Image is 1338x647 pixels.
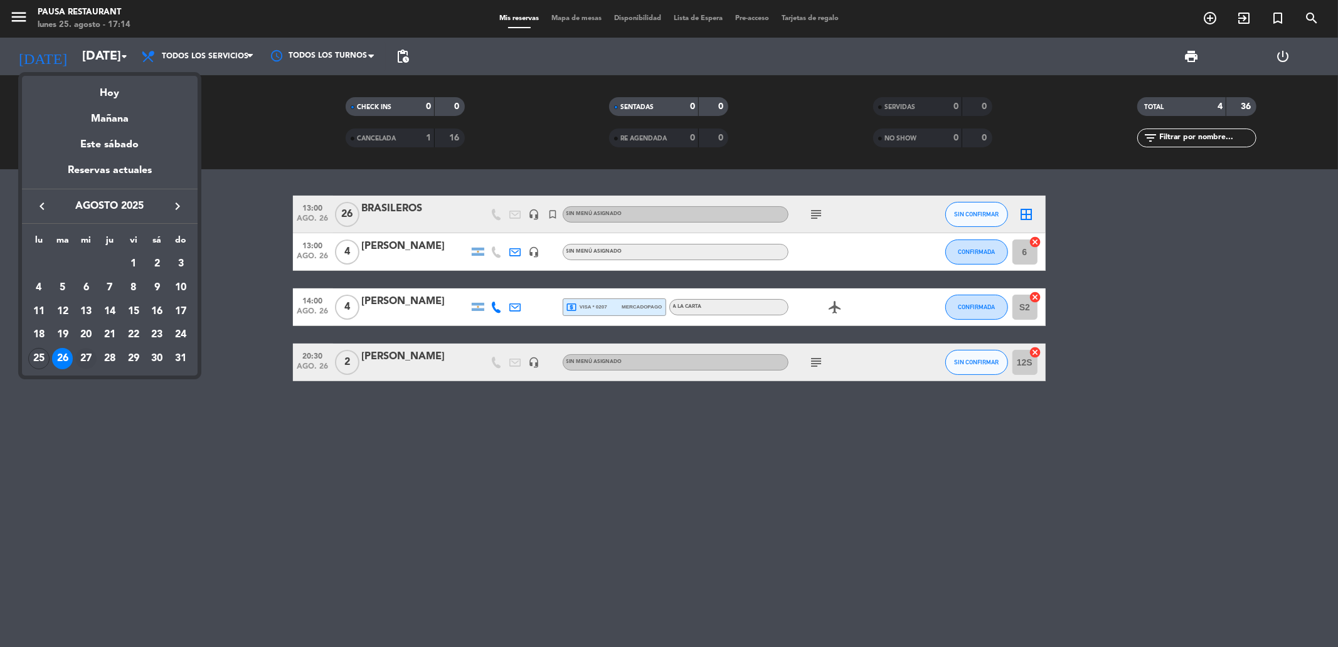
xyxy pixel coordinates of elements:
td: 31 de agosto de 2025 [169,347,193,371]
td: 2 de agosto de 2025 [146,253,169,276]
div: 23 [146,324,167,345]
td: 14 de agosto de 2025 [98,300,122,323]
td: 28 de agosto de 2025 [98,347,122,371]
div: 6 [75,277,97,298]
td: 15 de agosto de 2025 [122,300,146,323]
div: 31 [170,348,191,369]
td: 12 de agosto de 2025 [51,300,75,323]
td: 22 de agosto de 2025 [122,323,146,347]
div: 4 [28,277,50,298]
td: 26 de agosto de 2025 [51,347,75,371]
th: lunes [27,233,51,253]
div: Hoy [22,76,198,102]
div: 20 [75,324,97,345]
span: agosto 2025 [53,198,166,214]
div: 9 [146,277,167,298]
div: 15 [123,301,144,322]
td: 1 de agosto de 2025 [122,253,146,276]
div: 24 [170,324,191,345]
div: 26 [52,348,73,369]
i: keyboard_arrow_right [170,199,185,214]
div: Reservas actuales [22,162,198,188]
td: 4 de agosto de 2025 [27,276,51,300]
td: 3 de agosto de 2025 [169,253,193,276]
td: 8 de agosto de 2025 [122,276,146,300]
th: domingo [169,233,193,253]
div: 29 [123,348,144,369]
th: viernes [122,233,146,253]
div: 16 [146,301,167,322]
div: Este sábado [22,127,198,162]
div: 13 [75,301,97,322]
td: 10 de agosto de 2025 [169,276,193,300]
div: 27 [75,348,97,369]
div: 11 [28,301,50,322]
th: martes [51,233,75,253]
td: 6 de agosto de 2025 [74,276,98,300]
td: 13 de agosto de 2025 [74,300,98,323]
td: 25 de agosto de 2025 [27,347,51,371]
td: 30 de agosto de 2025 [146,347,169,371]
th: sábado [146,233,169,253]
button: keyboard_arrow_right [166,198,189,214]
div: 2 [146,253,167,275]
td: 16 de agosto de 2025 [146,300,169,323]
div: 14 [99,301,120,322]
th: jueves [98,233,122,253]
div: 21 [99,324,120,345]
div: 18 [28,324,50,345]
td: 9 de agosto de 2025 [146,276,169,300]
td: 29 de agosto de 2025 [122,347,146,371]
div: 7 [99,277,120,298]
div: 12 [52,301,73,322]
td: 21 de agosto de 2025 [98,323,122,347]
td: 20 de agosto de 2025 [74,323,98,347]
td: 11 de agosto de 2025 [27,300,51,323]
div: 10 [170,277,191,298]
div: 19 [52,324,73,345]
div: 8 [123,277,144,298]
td: 19 de agosto de 2025 [51,323,75,347]
td: 7 de agosto de 2025 [98,276,122,300]
button: keyboard_arrow_left [31,198,53,214]
div: 1 [123,253,144,275]
td: 23 de agosto de 2025 [146,323,169,347]
div: 30 [146,348,167,369]
td: 5 de agosto de 2025 [51,276,75,300]
td: 24 de agosto de 2025 [169,323,193,347]
td: 27 de agosto de 2025 [74,347,98,371]
div: 5 [52,277,73,298]
div: 17 [170,301,191,322]
td: 18 de agosto de 2025 [27,323,51,347]
th: miércoles [74,233,98,253]
div: Mañana [22,102,198,127]
i: keyboard_arrow_left [35,199,50,214]
div: 25 [28,348,50,369]
td: AGO. [27,253,122,276]
td: 17 de agosto de 2025 [169,300,193,323]
div: 28 [99,348,120,369]
div: 22 [123,324,144,345]
div: 3 [170,253,191,275]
